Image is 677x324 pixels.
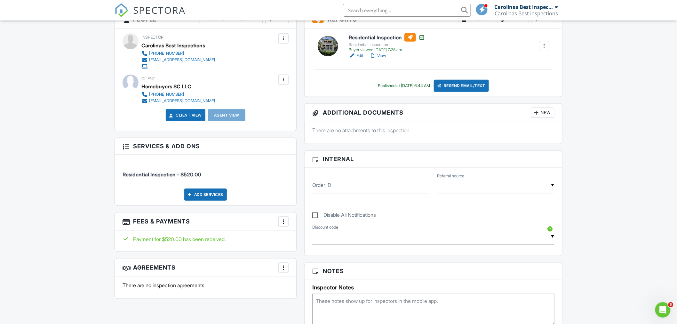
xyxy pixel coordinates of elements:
div: Carolinas Best Inspections [494,4,554,10]
img: The Best Home Inspection Software - Spectora [115,3,129,17]
iframe: Intercom live chat [655,302,671,318]
h3: Notes [305,263,562,279]
h5: Inspector Notes [312,284,554,291]
h3: Additional Documents [305,104,562,122]
div: Carolinas Best Inspections [141,41,205,50]
div: Resend Email/Text [434,80,489,92]
label: Referral source [437,173,465,179]
a: [PHONE_NUMBER] [141,91,215,98]
li: Service: Residential Inspection [123,159,289,183]
div: Add Services [184,189,227,201]
a: View [370,53,386,59]
div: Payment for $520.00 has been received. [123,236,289,243]
div: Homebuyers SC LLC [141,82,191,91]
a: SPECTORA [115,9,186,22]
span: 5 [668,302,673,307]
span: Client [141,76,155,81]
div: Carolinas Best Inspections [495,10,558,17]
span: Inspector [141,35,163,40]
div: Buyer viewed [DATE] 7:38 am [349,47,425,53]
span: Residential Inspection - $520.00 [123,171,201,178]
h3: Agreements [115,259,296,277]
p: There are no inspection agreements. [123,282,289,289]
a: Edit [349,53,363,59]
div: [PHONE_NUMBER] [149,51,184,56]
input: Search everything... [343,4,471,17]
div: [PHONE_NUMBER] [149,92,184,97]
div: New [531,108,554,118]
span: SPECTORA [133,3,186,17]
label: Discount code [312,224,338,230]
a: [EMAIL_ADDRESS][DOMAIN_NAME] [141,57,215,63]
a: [EMAIL_ADDRESS][DOMAIN_NAME] [141,98,215,104]
a: Residential Inspection Residential Inspection Buyer viewed [DATE] 7:38 am [349,33,425,53]
a: Client View [168,112,202,118]
a: [PHONE_NUMBER] [141,50,215,57]
h6: Residential Inspection [349,33,425,42]
h3: Internal [305,151,562,167]
div: Published at [DATE] 6:44 AM [378,83,430,88]
div: Residential Inspection [349,42,425,47]
div: [EMAIL_ADDRESS][DOMAIN_NAME] [149,98,215,103]
div: [EMAIL_ADDRESS][DOMAIN_NAME] [149,57,215,62]
p: There are no attachments to this inspection. [312,127,554,134]
h3: Services & Add ons [115,138,296,155]
h3: Fees & Payments [115,213,296,231]
label: Disable All Notifications [312,212,376,220]
label: Order ID [312,182,331,189]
